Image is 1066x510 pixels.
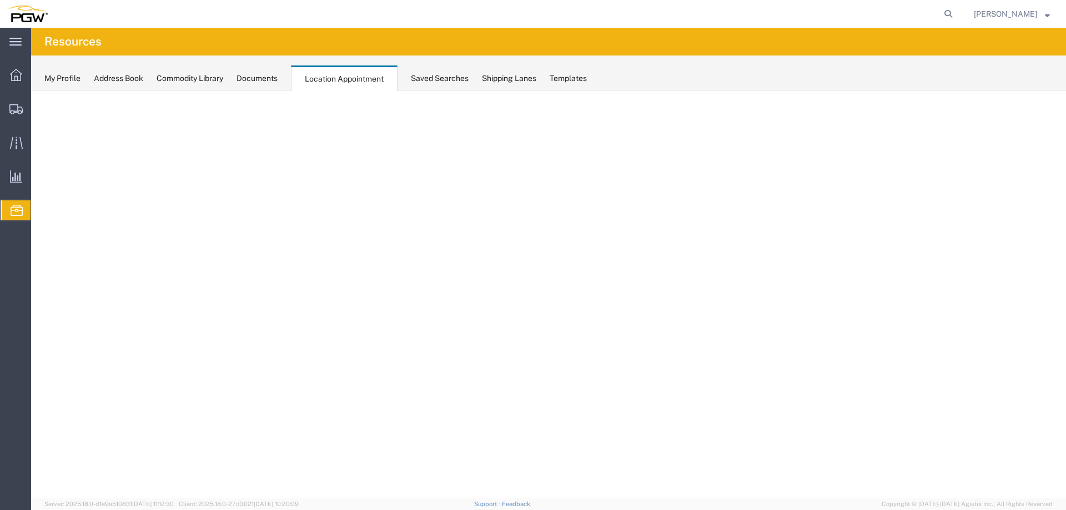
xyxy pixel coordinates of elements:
[44,501,174,507] span: Server: 2025.18.0-d1e9a510831
[44,73,81,84] div: My Profile
[179,501,299,507] span: Client: 2025.18.0-27d3021
[502,501,530,507] a: Feedback
[550,73,587,84] div: Templates
[482,73,536,84] div: Shipping Lanes
[254,501,299,507] span: [DATE] 10:20:09
[411,73,469,84] div: Saved Searches
[973,7,1050,21] button: [PERSON_NAME]
[132,501,174,507] span: [DATE] 11:12:30
[157,73,223,84] div: Commodity Library
[237,73,278,84] div: Documents
[882,499,1053,509] span: Copyright © [DATE]-[DATE] Agistix Inc., All Rights Reserved
[8,6,48,22] img: logo
[291,65,398,91] div: Location Appointment
[44,28,102,55] h4: Resources
[974,8,1037,20] span: Phillip Thornton
[474,501,502,507] a: Support
[31,90,1066,498] iframe: FS Legacy Container
[94,73,143,84] div: Address Book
